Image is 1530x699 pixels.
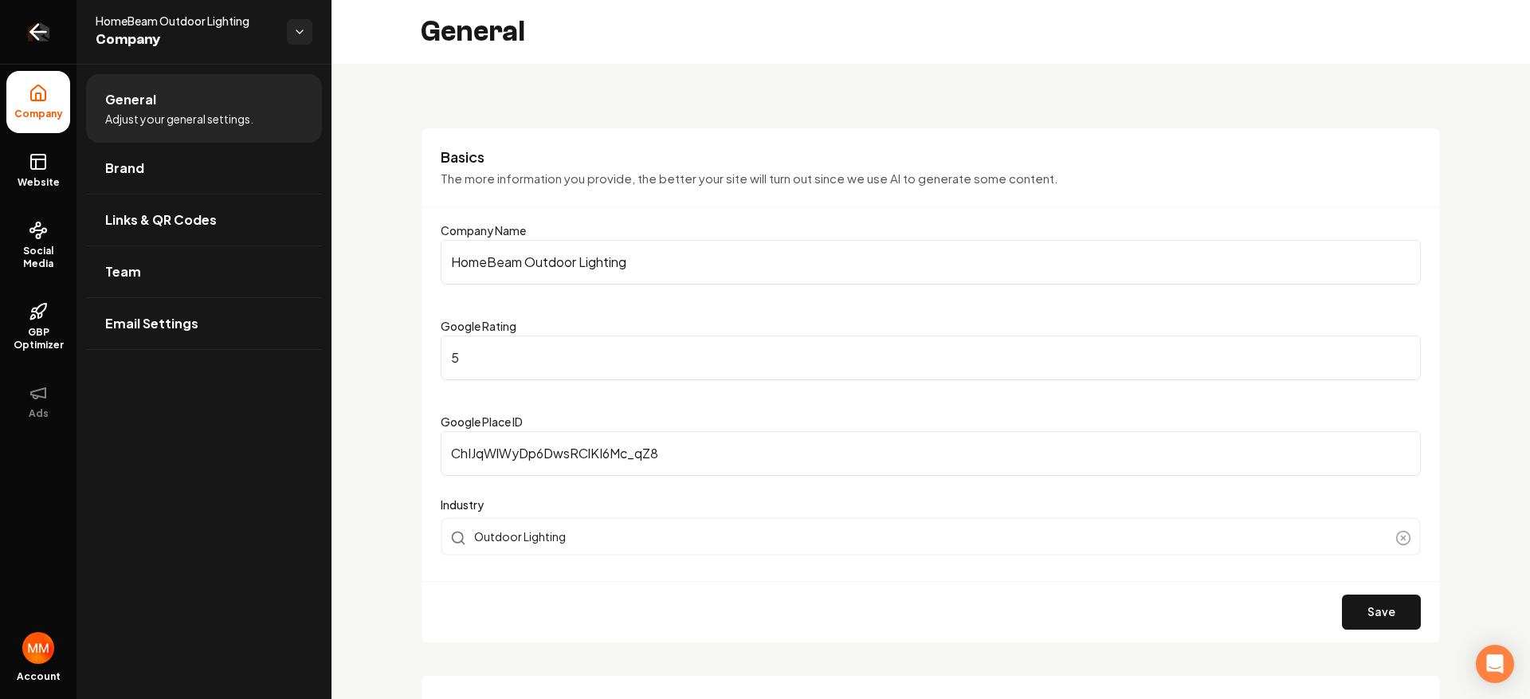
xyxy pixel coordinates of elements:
[11,176,66,189] span: Website
[105,262,141,281] span: Team
[86,143,322,194] a: Brand
[105,90,156,109] span: General
[8,108,69,120] span: Company
[105,111,253,127] span: Adjust your general settings.
[96,13,274,29] span: HomeBeam Outdoor Lighting
[17,670,61,683] span: Account
[96,29,274,51] span: Company
[1476,645,1514,683] div: Open Intercom Messenger
[441,319,516,333] label: Google Rating
[441,336,1421,380] input: Google Rating
[441,414,523,429] label: Google Place ID
[22,632,54,664] button: Open user button
[441,240,1421,285] input: Company Name
[441,170,1421,188] p: The more information you provide, the better your site will turn out since we use AI to generate ...
[105,314,198,333] span: Email Settings
[86,246,322,297] a: Team
[6,326,70,351] span: GBP Optimizer
[441,147,1421,167] h3: Basics
[6,371,70,433] button: Ads
[441,223,526,238] label: Company Name
[86,298,322,349] a: Email Settings
[6,208,70,283] a: Social Media
[86,194,322,245] a: Links & QR Codes
[421,16,525,48] h2: General
[105,210,217,230] span: Links & QR Codes
[105,159,144,178] span: Brand
[22,632,54,664] img: Matthew Meyer
[441,495,1421,514] label: Industry
[6,289,70,364] a: GBP Optimizer
[6,245,70,270] span: Social Media
[22,407,55,420] span: Ads
[1342,595,1421,630] button: Save
[6,139,70,202] a: Website
[441,431,1421,476] input: Google Place ID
